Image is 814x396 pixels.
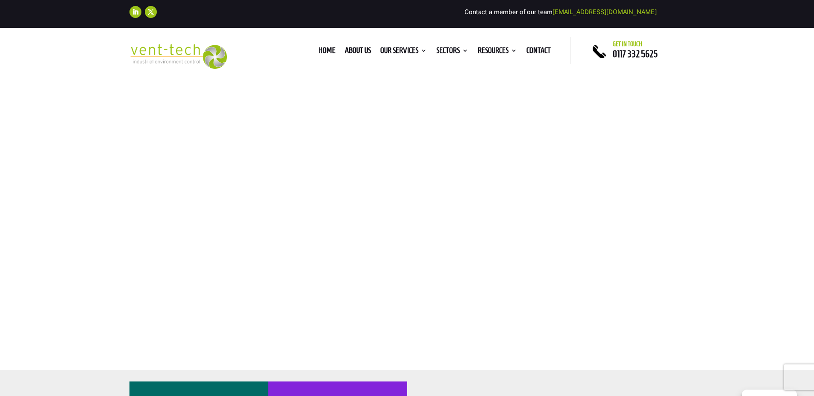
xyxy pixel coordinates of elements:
[464,8,657,16] span: Contact a member of our team
[129,6,141,18] a: Follow on LinkedIn
[478,47,517,57] a: Resources
[552,8,657,16] a: [EMAIL_ADDRESS][DOMAIN_NAME]
[318,47,335,57] a: Home
[380,47,427,57] a: Our Services
[526,47,551,57] a: Contact
[145,6,157,18] a: Follow on X
[345,47,371,57] a: About us
[436,47,468,57] a: Sectors
[129,44,227,69] img: 2023-09-27T08_35_16.549ZVENT-TECH---Clear-background
[613,41,642,47] span: Get in touch
[613,49,658,59] a: 0117 332 5625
